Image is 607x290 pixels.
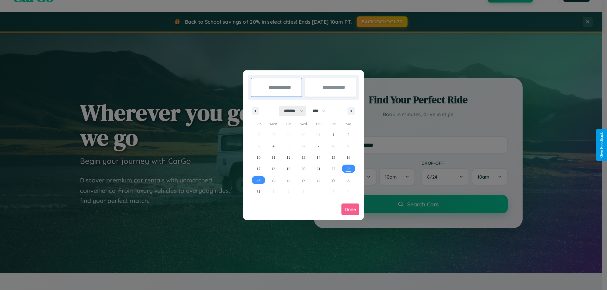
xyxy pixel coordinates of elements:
[303,140,304,152] span: 6
[251,163,266,175] button: 17
[346,175,350,186] span: 30
[287,175,291,186] span: 26
[346,163,350,175] span: 23
[251,186,266,197] button: 31
[341,129,356,140] button: 2
[341,204,359,215] button: Done
[257,163,261,175] span: 17
[266,163,281,175] button: 18
[311,140,326,152] button: 7
[257,186,261,197] span: 31
[326,140,341,152] button: 8
[302,163,305,175] span: 20
[311,163,326,175] button: 21
[266,152,281,163] button: 11
[311,175,326,186] button: 28
[347,129,349,140] span: 2
[281,119,296,129] span: Tue
[341,175,356,186] button: 30
[311,152,326,163] button: 14
[317,140,319,152] span: 7
[332,152,335,163] span: 15
[288,140,290,152] span: 5
[599,132,604,158] div: Give Feedback
[296,175,311,186] button: 27
[296,140,311,152] button: 6
[347,140,349,152] span: 9
[333,129,334,140] span: 1
[332,175,335,186] span: 29
[346,152,350,163] span: 16
[272,175,275,186] span: 25
[251,175,266,186] button: 24
[266,140,281,152] button: 4
[287,152,291,163] span: 12
[296,163,311,175] button: 20
[272,152,275,163] span: 11
[302,175,305,186] span: 27
[281,163,296,175] button: 19
[333,140,334,152] span: 8
[326,119,341,129] span: Fri
[341,152,356,163] button: 16
[302,152,305,163] span: 13
[316,175,320,186] span: 28
[272,163,275,175] span: 18
[281,152,296,163] button: 12
[266,175,281,186] button: 25
[296,152,311,163] button: 13
[251,140,266,152] button: 3
[258,140,260,152] span: 3
[326,129,341,140] button: 1
[341,163,356,175] button: 23
[341,119,356,129] span: Sat
[257,152,261,163] span: 10
[251,119,266,129] span: Sun
[316,152,320,163] span: 14
[281,140,296,152] button: 5
[332,163,335,175] span: 22
[287,163,291,175] span: 19
[296,119,311,129] span: Wed
[326,175,341,186] button: 29
[326,163,341,175] button: 22
[281,175,296,186] button: 26
[251,152,266,163] button: 10
[316,163,320,175] span: 21
[257,175,261,186] span: 24
[326,152,341,163] button: 15
[273,140,274,152] span: 4
[311,119,326,129] span: Thu
[341,140,356,152] button: 9
[266,119,281,129] span: Mon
